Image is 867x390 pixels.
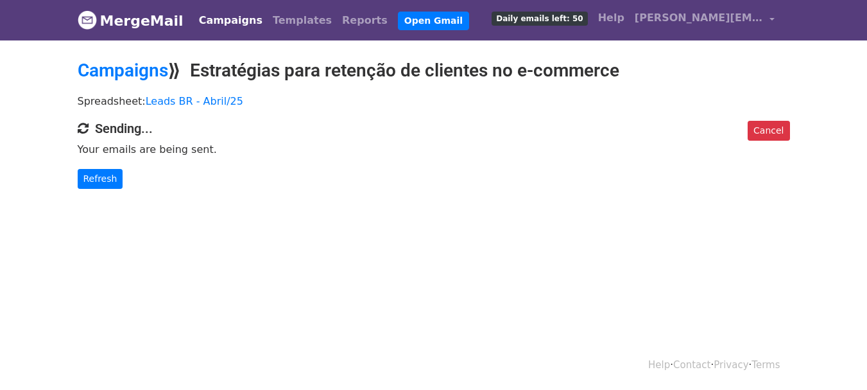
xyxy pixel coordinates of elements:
[78,94,790,108] p: Spreadsheet:
[78,7,184,34] a: MergeMail
[78,143,790,156] p: Your emails are being sent.
[486,5,592,31] a: Daily emails left: 50
[337,8,393,33] a: Reports
[146,95,243,107] a: Leads BR - Abril/25
[748,121,789,141] a: Cancel
[492,12,587,26] span: Daily emails left: 50
[194,8,268,33] a: Campaigns
[398,12,469,30] a: Open Gmail
[751,359,780,371] a: Terms
[78,60,790,82] h2: ⟫ Estratégias para retenção de clientes no e-commerce
[78,169,123,189] a: Refresh
[78,60,168,81] a: Campaigns
[648,359,670,371] a: Help
[593,5,630,31] a: Help
[268,8,337,33] a: Templates
[714,359,748,371] a: Privacy
[78,10,97,30] img: MergeMail logo
[630,5,780,35] a: [PERSON_NAME][EMAIL_ADDRESS][DOMAIN_NAME]
[78,121,790,136] h4: Sending...
[635,10,763,26] span: [PERSON_NAME][EMAIL_ADDRESS][DOMAIN_NAME]
[673,359,710,371] a: Contact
